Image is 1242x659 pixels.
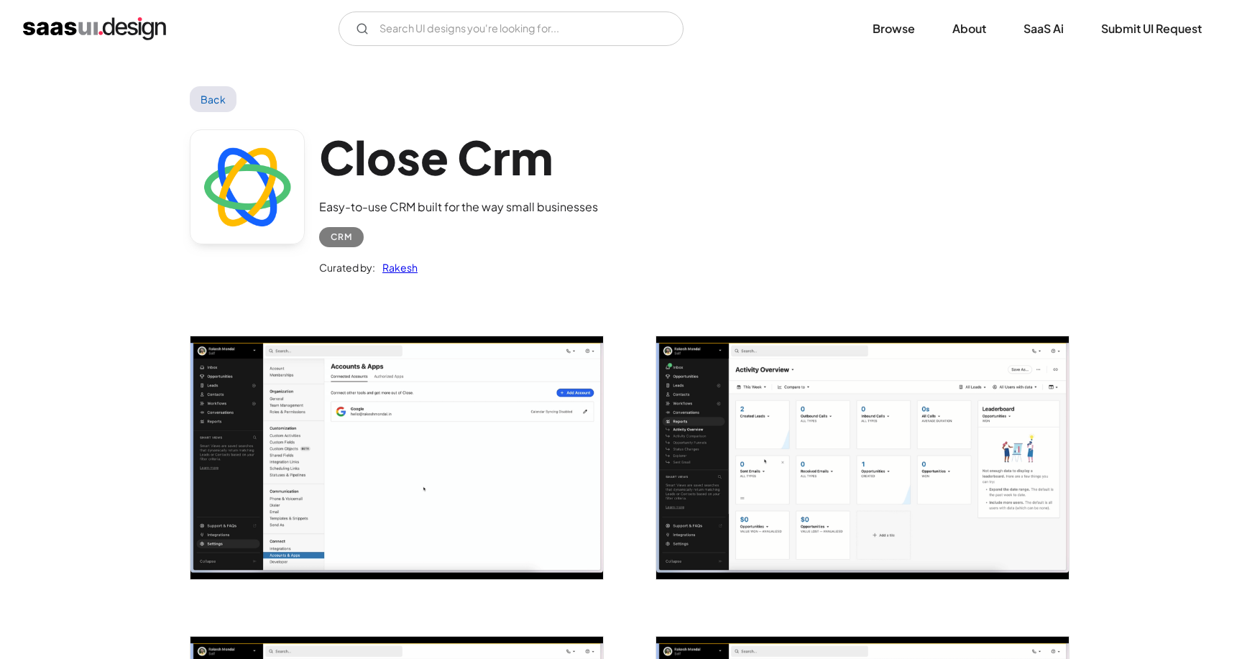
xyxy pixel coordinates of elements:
[935,13,1003,45] a: About
[1084,13,1219,45] a: Submit UI Request
[23,17,166,40] a: home
[855,13,932,45] a: Browse
[190,86,236,112] a: Back
[375,259,418,276] a: Rakesh
[1006,13,1081,45] a: SaaS Ai
[656,336,1069,579] img: 667d3e727404bb2e04c0ed5e_close%20crm%20activity%20overview.png
[319,259,375,276] div: Curated by:
[190,336,603,579] img: 667d3e72458bb01af5b69844_close%20crm%20acounts%20apps.png
[339,11,684,46] form: Email Form
[339,11,684,46] input: Search UI designs you're looking for...
[656,336,1069,579] a: open lightbox
[331,229,352,246] div: CRM
[319,198,598,216] div: Easy-to-use CRM built for the way small businesses
[190,336,603,579] a: open lightbox
[319,129,598,185] h1: Close Crm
